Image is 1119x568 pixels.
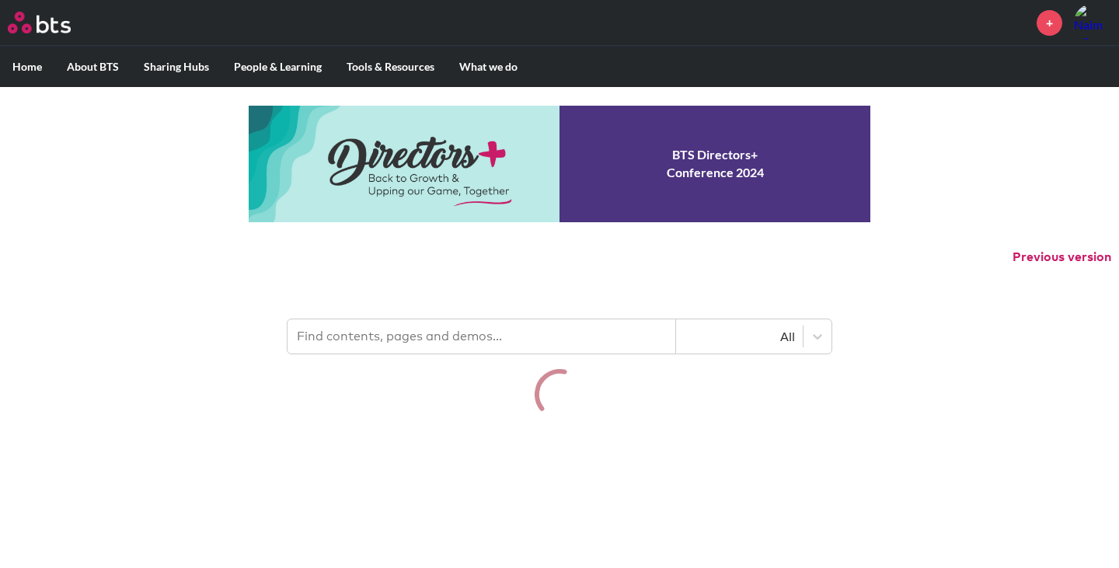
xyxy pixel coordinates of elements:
a: Go home [8,12,99,33]
img: Naim Ali [1074,4,1111,41]
label: About BTS [54,47,131,87]
label: Tools & Resources [334,47,447,87]
button: Previous version [1013,249,1111,266]
div: All [684,328,795,345]
a: + [1037,10,1062,36]
a: Profile [1074,4,1111,41]
img: BTS Logo [8,12,71,33]
input: Find contents, pages and demos... [288,319,676,354]
label: What we do [447,47,530,87]
a: Conference 2024 [249,106,870,222]
label: Sharing Hubs [131,47,221,87]
label: People & Learning [221,47,334,87]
